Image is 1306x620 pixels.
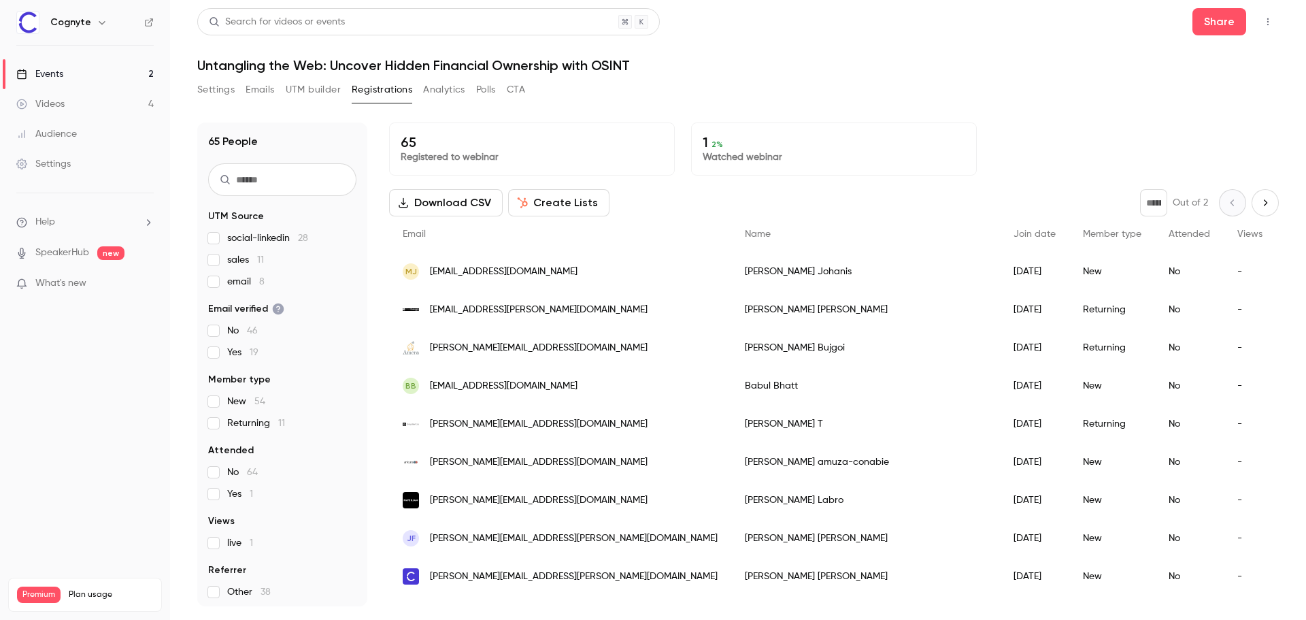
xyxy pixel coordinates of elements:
a: SpeakerHub [35,246,89,260]
button: Share [1192,8,1246,35]
span: Attended [1169,229,1210,239]
span: Email [403,229,426,239]
span: 1 [250,489,253,499]
img: ameranetworks.com [403,340,419,356]
span: Name [745,229,771,239]
span: JF [407,532,416,544]
span: No [227,466,258,479]
div: New [1069,557,1155,595]
section: facet-groups [208,210,356,599]
div: No [1155,405,1224,443]
p: Out of 2 [1173,196,1208,210]
div: [PERSON_NAME] amuza-conabie [731,443,1000,481]
div: Audience [16,127,77,141]
h1: Untangling the Web: Uncover Hidden Financial Ownership with OSINT [197,57,1279,74]
span: [PERSON_NAME][EMAIL_ADDRESS][PERSON_NAME][DOMAIN_NAME] [430,570,718,584]
div: Returning [1069,329,1155,367]
div: [PERSON_NAME] [PERSON_NAME] [731,519,1000,557]
span: [EMAIL_ADDRESS][DOMAIN_NAME] [430,379,577,393]
span: [PERSON_NAME][EMAIL_ADDRESS][DOMAIN_NAME] [430,417,648,431]
div: Returning [1069,291,1155,329]
span: Attended [208,444,254,457]
span: Yes [227,346,258,359]
div: Settings [16,157,71,171]
div: No [1155,252,1224,291]
div: New [1069,367,1155,405]
button: UTM builder [286,79,341,101]
h6: Cognyte [50,16,91,29]
div: [PERSON_NAME] [PERSON_NAME] [731,557,1000,595]
img: greydient.io [403,423,419,426]
button: Create Lists [508,189,609,216]
div: [DATE] [1000,367,1069,405]
span: email [227,275,265,289]
span: BB [405,380,416,392]
div: [DATE] [1000,481,1069,519]
span: 19 [250,348,258,357]
span: Email verified [208,302,284,316]
span: Returning [227,417,285,430]
span: 11 [257,255,264,265]
li: help-dropdown-opener [16,215,154,229]
span: New [227,395,265,408]
span: live [227,536,253,550]
span: [PERSON_NAME][EMAIL_ADDRESS][PERSON_NAME][DOMAIN_NAME] [430,532,718,546]
div: - [1224,519,1276,557]
p: 1 [703,134,965,150]
button: Next page [1252,189,1279,216]
div: [DATE] [1000,405,1069,443]
div: Babul Bhatt [731,367,1000,405]
span: 8 [259,277,265,287]
div: [DATE] [1000,329,1069,367]
button: CTA [507,79,525,101]
div: No [1155,329,1224,367]
div: - [1224,367,1276,405]
div: No [1155,519,1224,557]
h1: 65 People [208,133,258,150]
div: No [1155,367,1224,405]
span: Referrer [208,564,246,577]
div: New [1069,519,1155,557]
span: social-linkedin [227,231,308,245]
div: No [1155,443,1224,481]
div: Returning [1069,405,1155,443]
div: Events [16,67,63,81]
p: Registered to webinar [401,150,663,164]
p: 65 [401,134,663,150]
span: Join date [1014,229,1056,239]
div: [PERSON_NAME] T [731,405,1000,443]
div: - [1224,291,1276,329]
div: [DATE] [1000,252,1069,291]
div: New [1069,443,1155,481]
span: What's new [35,276,86,291]
button: Settings [197,79,235,101]
span: 2 % [711,140,723,149]
div: [PERSON_NAME] Labro [731,481,1000,519]
img: novaforensic.com [403,301,419,318]
div: - [1224,329,1276,367]
button: Emails [246,79,274,101]
span: 1 [250,538,253,548]
button: Download CSV [389,189,503,216]
span: Member type [208,373,271,387]
button: Analytics [423,79,465,101]
div: [DATE] [1000,519,1069,557]
img: ankura.com [403,454,419,470]
div: [DATE] [1000,443,1069,481]
span: Other [227,585,271,599]
span: Yes [227,487,253,501]
span: [PERSON_NAME][EMAIL_ADDRESS][DOMAIN_NAME] [430,455,648,470]
div: - [1224,557,1276,595]
p: Watched webinar [703,150,965,164]
img: paperjam.lu [403,492,419,508]
span: [PERSON_NAME][EMAIL_ADDRESS][DOMAIN_NAME] [430,341,648,355]
span: Premium [17,587,61,603]
div: - [1224,481,1276,519]
div: [PERSON_NAME] Johanis [731,252,1000,291]
div: - [1224,443,1276,481]
span: UTM Source [208,210,264,223]
span: 46 [247,326,258,336]
div: [PERSON_NAME] Bujgoi [731,329,1000,367]
span: 54 [254,397,265,406]
span: sales [227,253,264,267]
